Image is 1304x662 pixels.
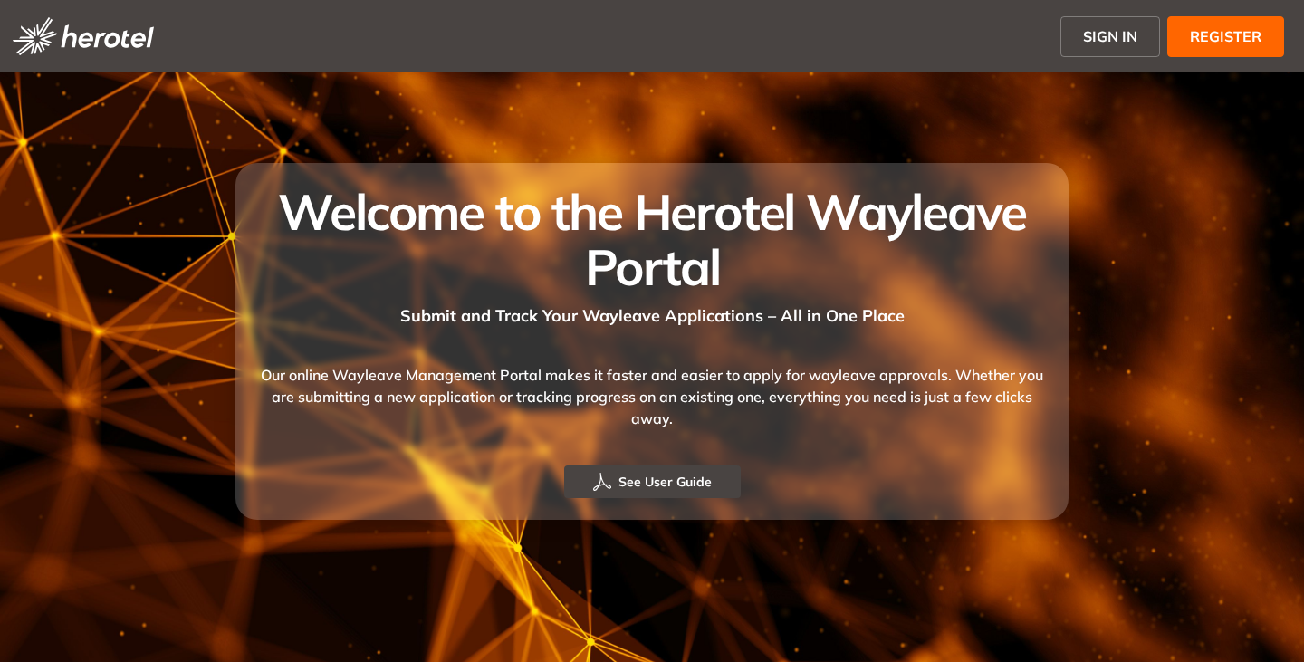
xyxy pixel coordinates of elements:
div: Our online Wayleave Management Portal makes it faster and easier to apply for wayleave approvals.... [257,328,1047,465]
span: REGISTER [1190,25,1261,47]
button: REGISTER [1167,16,1284,57]
span: Welcome to the Herotel Wayleave Portal [278,180,1025,298]
img: logo [13,17,154,55]
button: SIGN IN [1060,16,1160,57]
span: See User Guide [618,472,712,492]
div: Submit and Track Your Wayleave Applications – All in One Place [257,294,1047,328]
span: SIGN IN [1083,25,1137,47]
button: See User Guide [564,465,741,498]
